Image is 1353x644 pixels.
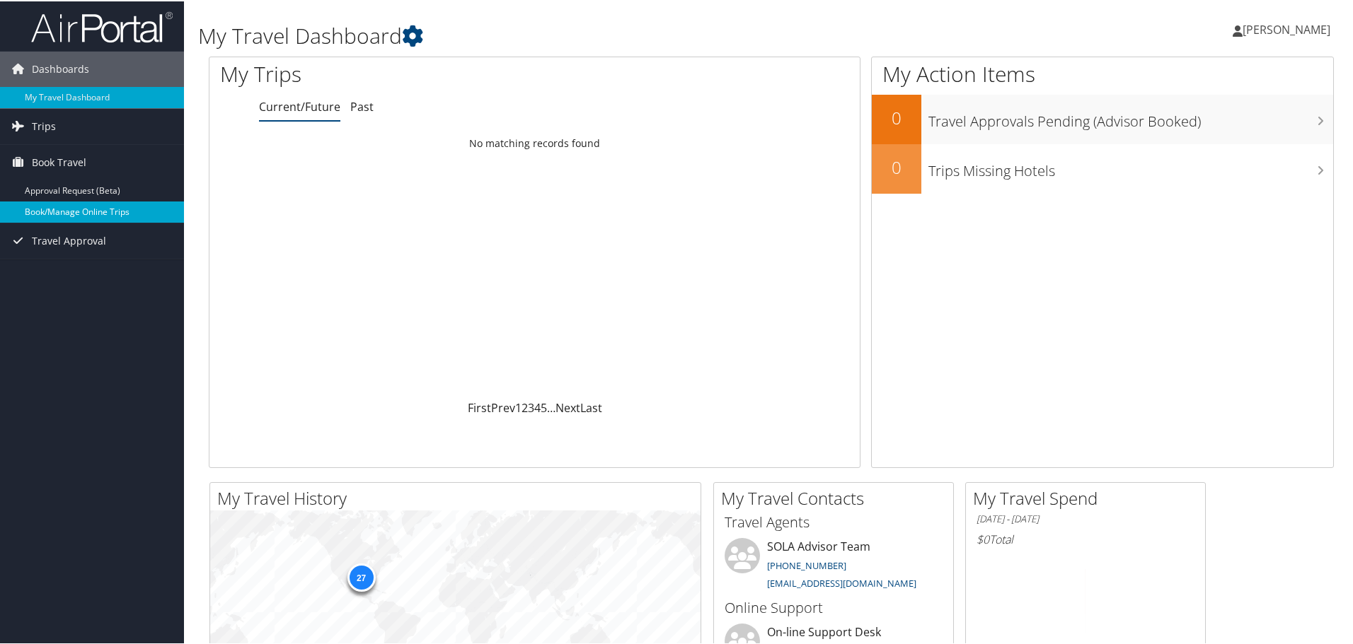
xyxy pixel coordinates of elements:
span: … [547,399,555,414]
a: 4 [534,399,541,414]
li: SOLA Advisor Team [718,537,950,595]
a: Next [555,399,580,414]
a: 3 [528,399,534,414]
a: [EMAIL_ADDRESS][DOMAIN_NAME] [767,575,916,588]
span: Book Travel [32,144,86,179]
a: First [468,399,491,414]
a: 0Travel Approvals Pending (Advisor Booked) [872,93,1333,143]
h2: My Travel History [217,485,701,509]
h1: My Action Items [872,58,1333,88]
div: 27 [347,562,375,590]
img: airportal-logo.png [31,9,173,42]
h2: My Travel Contacts [721,485,953,509]
span: Dashboards [32,50,89,86]
span: Trips [32,107,56,143]
a: 5 [541,399,547,414]
a: Current/Future [259,98,340,113]
td: No matching records found [209,129,860,155]
h1: My Travel Dashboard [198,20,962,49]
h2: My Travel Spend [973,485,1205,509]
span: Travel Approval [32,222,106,257]
h6: Total [977,530,1194,546]
h3: Travel Approvals Pending (Advisor Booked) [928,103,1333,130]
a: [PHONE_NUMBER] [767,558,846,570]
a: Last [580,399,602,414]
h3: Trips Missing Hotels [928,153,1333,180]
a: Past [350,98,374,113]
h3: Online Support [725,597,943,616]
h1: My Trips [220,58,578,88]
h3: Travel Agents [725,511,943,531]
a: 1 [515,399,522,414]
a: 2 [522,399,528,414]
a: 0Trips Missing Hotels [872,143,1333,192]
span: [PERSON_NAME] [1243,21,1330,36]
h2: 0 [872,105,921,129]
h6: [DATE] - [DATE] [977,511,1194,525]
a: Prev [491,399,515,414]
a: [PERSON_NAME] [1233,7,1345,49]
h2: 0 [872,154,921,178]
span: $0 [977,530,989,546]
